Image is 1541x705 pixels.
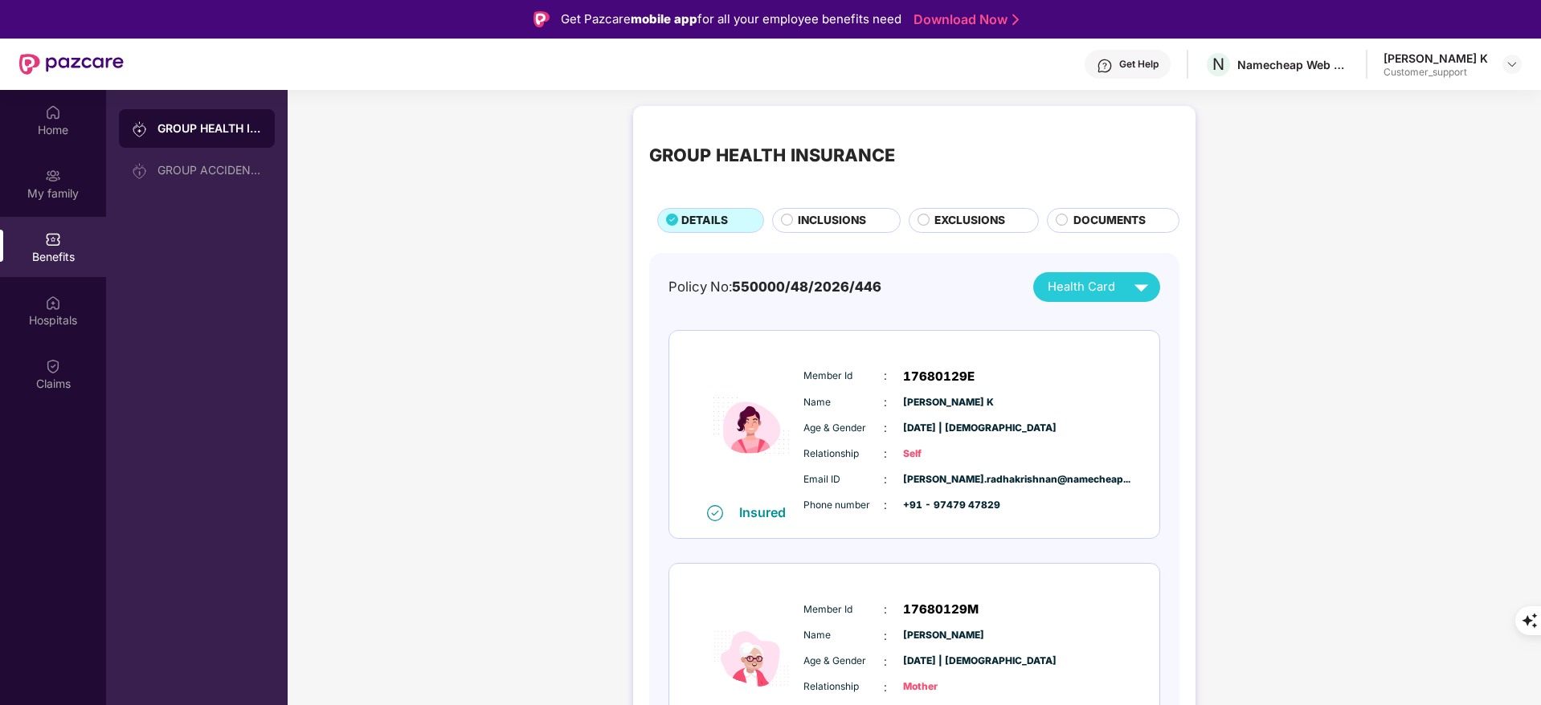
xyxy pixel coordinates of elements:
span: [DATE] | [DEMOGRAPHIC_DATA] [903,654,983,669]
img: New Pazcare Logo [19,54,124,75]
span: Name [803,628,884,643]
span: Relationship [803,679,884,695]
span: Member Id [803,602,884,617]
strong: mobile app [631,11,697,26]
span: : [884,445,887,463]
img: icon [703,348,799,504]
button: Health Card [1033,272,1160,302]
img: svg+xml;base64,PHN2ZyBpZD0iQmVuZWZpdHMiIHhtbG5zPSJodHRwOi8vd3d3LnczLm9yZy8yMDAwL3N2ZyIgd2lkdGg9Ij... [45,231,61,247]
span: Mother [903,679,983,695]
span: : [884,419,887,437]
span: : [884,601,887,618]
span: Self [903,446,983,462]
div: GROUP HEALTH INSURANCE [157,120,262,137]
span: Relationship [803,446,884,462]
span: 17680129E [903,367,975,386]
span: Email ID [803,472,884,487]
span: : [884,367,887,385]
span: 17680129M [903,600,979,619]
span: EXCLUSIONS [934,212,1005,230]
span: N [1212,55,1224,74]
div: Namecheap Web services Pvt Ltd [1237,57,1350,72]
div: Policy No: [668,276,881,297]
img: svg+xml;base64,PHN2ZyBpZD0iSGVscC0zMngzMiIgeG1sbnM9Imh0dHA6Ly93d3cudzMub3JnLzIwMDAvc3ZnIiB3aWR0aD... [1097,58,1113,74]
span: : [884,393,887,411]
span: Health Card [1048,278,1115,296]
img: svg+xml;base64,PHN2ZyBpZD0iRHJvcGRvd24tMzJ4MzIiIHhtbG5zPSJodHRwOi8vd3d3LnczLm9yZy8yMDAwL3N2ZyIgd2... [1506,58,1519,71]
div: Customer_support [1384,66,1488,79]
div: GROUP ACCIDENTAL INSURANCE [157,164,262,177]
span: [PERSON_NAME] [903,628,983,643]
div: [PERSON_NAME] K [1384,51,1488,66]
span: 550000/48/2026/446 [732,279,881,295]
img: svg+xml;base64,PHN2ZyBpZD0iSG9tZSIgeG1sbnM9Imh0dHA6Ly93d3cudzMub3JnLzIwMDAvc3ZnIiB3aWR0aD0iMjAiIG... [45,104,61,120]
span: Name [803,395,884,410]
span: : [884,627,887,645]
img: svg+xml;base64,PHN2ZyBpZD0iSG9zcGl0YWxzIiB4bWxucz0iaHR0cDovL3d3dy53My5vcmcvMjAwMC9zdmciIHdpZHRoPS... [45,295,61,311]
span: [PERSON_NAME].radhakrishnan@namecheap... [903,472,983,487]
span: [DATE] | [DEMOGRAPHIC_DATA] [903,421,983,436]
img: Logo [533,11,550,27]
span: +91 - 97479 47829 [903,498,983,513]
div: GROUP HEALTH INSURANCE [649,141,895,169]
span: Age & Gender [803,654,884,669]
div: Get Pazcare for all your employee benefits need [561,10,901,29]
span: : [884,471,887,488]
div: Get Help [1119,58,1159,71]
div: Insured [739,504,795,520]
span: : [884,653,887,670]
a: Download Now [914,11,1014,28]
img: svg+xml;base64,PHN2ZyB3aWR0aD0iMjAiIGhlaWdodD0iMjAiIHZpZXdCb3g9IjAgMCAyMCAyMCIgZmlsbD0ibm9uZSIgeG... [45,168,61,184]
span: Phone number [803,498,884,513]
span: : [884,679,887,696]
img: svg+xml;base64,PHN2ZyB3aWR0aD0iMjAiIGhlaWdodD0iMjAiIHZpZXdCb3g9IjAgMCAyMCAyMCIgZmlsbD0ibm9uZSIgeG... [132,163,148,179]
span: INCLUSIONS [798,212,866,230]
span: DOCUMENTS [1073,212,1146,230]
img: Stroke [1012,11,1019,28]
span: [PERSON_NAME] K [903,395,983,410]
span: Member Id [803,369,884,384]
span: : [884,496,887,514]
span: Age & Gender [803,421,884,436]
span: DETAILS [681,212,728,230]
img: svg+xml;base64,PHN2ZyBpZD0iQ2xhaW0iIHhtbG5zPSJodHRwOi8vd3d3LnczLm9yZy8yMDAwL3N2ZyIgd2lkdGg9IjIwIi... [45,358,61,374]
img: svg+xml;base64,PHN2ZyB3aWR0aD0iMjAiIGhlaWdodD0iMjAiIHZpZXdCb3g9IjAgMCAyMCAyMCIgZmlsbD0ibm9uZSIgeG... [132,121,148,137]
img: svg+xml;base64,PHN2ZyB4bWxucz0iaHR0cDovL3d3dy53My5vcmcvMjAwMC9zdmciIHdpZHRoPSIxNiIgaGVpZ2h0PSIxNi... [707,505,723,521]
img: svg+xml;base64,PHN2ZyB4bWxucz0iaHR0cDovL3d3dy53My5vcmcvMjAwMC9zdmciIHZpZXdCb3g9IjAgMCAyNCAyNCIgd2... [1127,273,1155,301]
